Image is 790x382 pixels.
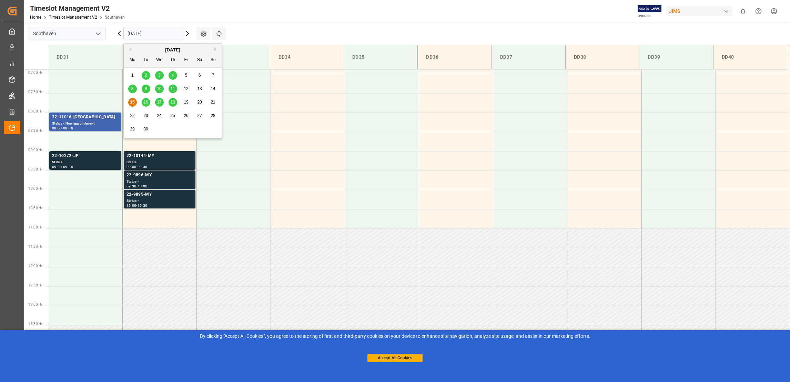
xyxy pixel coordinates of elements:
[52,153,119,159] div: 22-10272-JP
[28,303,42,306] span: 13:00 Hr
[123,27,183,40] input: DD.MM.YYYY
[138,165,148,168] div: 09:30
[126,204,136,207] div: 10:00
[155,98,164,107] div: Choose Wednesday, September 17th, 2025
[276,51,338,63] div: DD34
[145,73,147,78] span: 2
[155,56,164,65] div: We
[184,86,188,91] span: 12
[182,98,191,107] div: Choose Friday, September 19th, 2025
[182,85,191,93] div: Choose Friday, September 12th, 2025
[195,111,204,120] div: Choose Saturday, September 27th, 2025
[128,125,137,134] div: Choose Monday, September 29th, 2025
[209,56,217,65] div: Su
[209,71,217,80] div: Choose Sunday, September 7th, 2025
[423,51,486,63] div: DD36
[197,100,202,105] span: 20
[142,85,150,93] div: Choose Tuesday, September 9th, 2025
[169,56,177,65] div: Th
[126,165,136,168] div: 09:00
[497,51,560,63] div: DD37
[666,4,735,18] button: JIMS
[126,191,193,198] div: 22-9895-MY
[138,204,148,207] div: 10:30
[185,73,188,78] span: 5
[155,111,164,120] div: Choose Wednesday, September 24th, 2025
[155,85,164,93] div: Choose Wednesday, September 10th, 2025
[142,56,150,65] div: Tu
[195,56,204,65] div: Sa
[126,159,193,165] div: Status -
[211,113,215,118] span: 28
[182,56,191,65] div: Fr
[131,86,134,91] span: 8
[127,47,131,51] button: Previous Month
[130,113,134,118] span: 22
[142,125,150,134] div: Choose Tuesday, September 30th, 2025
[126,179,193,185] div: Status -
[184,100,188,105] span: 19
[131,73,134,78] span: 1
[126,69,220,136] div: month 2025-09
[136,204,137,207] div: -
[28,109,42,113] span: 08:00 Hr
[62,127,63,130] div: -
[93,28,103,39] button: open menu
[30,15,41,20] a: Home
[128,98,137,107] div: Choose Monday, September 15th, 2025
[128,111,137,120] div: Choose Monday, September 22nd, 2025
[52,165,62,168] div: 09:00
[195,71,204,80] div: Choose Saturday, September 6th, 2025
[199,73,201,78] span: 6
[666,6,732,16] div: JIMS
[211,100,215,105] span: 21
[52,127,62,130] div: 08:00
[645,51,707,63] div: DD39
[29,27,105,40] input: Type to search/select
[130,127,134,131] span: 29
[142,71,150,80] div: Choose Tuesday, September 2nd, 2025
[5,333,785,340] div: By clicking "Accept All Cookies”, you agree to the storing of first and third-party cookies on yo...
[138,185,148,188] div: 10:00
[128,85,137,93] div: Choose Monday, September 8th, 2025
[28,206,42,210] span: 10:30 Hr
[30,3,125,13] div: Timeslot Management V2
[571,51,634,63] div: DD38
[128,56,137,65] div: Mo
[142,98,150,107] div: Choose Tuesday, September 16th, 2025
[28,129,42,133] span: 08:30 Hr
[182,71,191,80] div: Choose Friday, September 5th, 2025
[367,354,423,362] button: Accept All Cookies
[195,98,204,107] div: Choose Saturday, September 20th, 2025
[52,159,119,165] div: Status -
[209,98,217,107] div: Choose Sunday, September 21st, 2025
[182,111,191,120] div: Choose Friday, September 26th, 2025
[62,165,63,168] div: -
[751,3,766,19] button: Help Center
[184,113,188,118] span: 26
[28,148,42,152] span: 09:00 Hr
[638,5,661,17] img: Exertis%20JAM%20-%20Email%20Logo.jpg_1722504956.jpg
[136,165,137,168] div: -
[143,113,148,118] span: 23
[54,51,117,63] div: DD31
[28,167,42,171] span: 09:30 Hr
[52,121,119,127] div: Status - New appointment
[28,283,42,287] span: 12:30 Hr
[126,153,193,159] div: 22-10144-MY
[143,127,148,131] span: 30
[212,73,214,78] span: 7
[719,51,781,63] div: DD40
[197,86,202,91] span: 13
[130,100,134,105] span: 15
[214,47,219,51] button: Next Month
[169,71,177,80] div: Choose Thursday, September 4th, 2025
[735,3,751,19] button: show 0 new notifications
[145,86,147,91] span: 9
[350,51,412,63] div: DD35
[169,85,177,93] div: Choose Thursday, September 11th, 2025
[170,86,175,91] span: 11
[197,113,202,118] span: 27
[155,71,164,80] div: Choose Wednesday, September 3rd, 2025
[172,73,174,78] span: 4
